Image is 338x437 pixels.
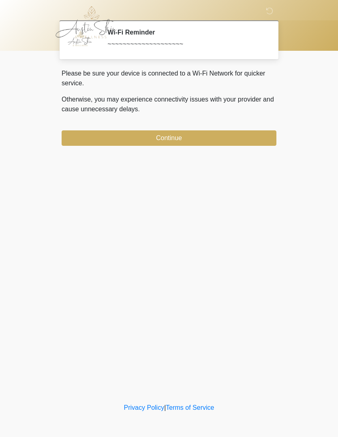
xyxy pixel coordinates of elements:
a: Terms of Service [166,404,214,411]
p: Otherwise, you may experience connectivity issues with your provider and cause unnecessary delays [62,95,276,114]
span: . [138,106,140,112]
p: Please be sure your device is connected to a Wi-Fi Network for quicker service. [62,69,276,88]
a: Privacy Policy [124,404,165,411]
img: Austin Skin & Wellness Logo [53,6,125,39]
a: | [164,404,166,411]
button: Continue [62,130,276,146]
